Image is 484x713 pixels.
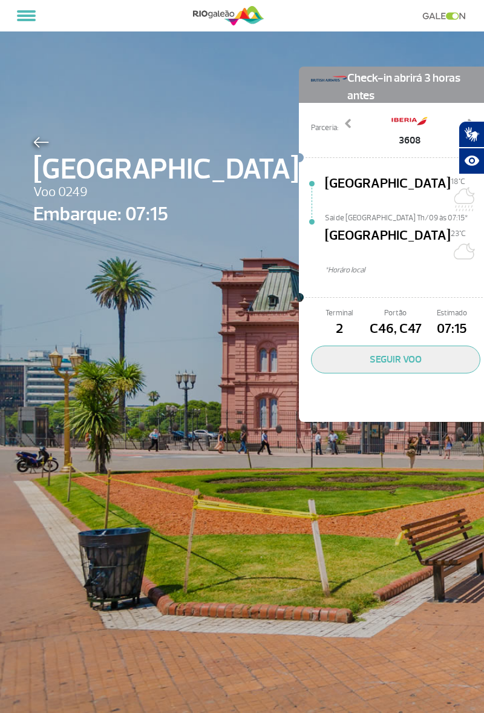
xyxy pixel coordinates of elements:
[311,307,367,319] span: Terminal
[391,133,428,148] span: 3608
[367,319,423,340] span: C46, C47
[459,148,484,174] button: Abrir recursos assistivos.
[311,319,367,340] span: 2
[459,121,484,148] button: Abrir tradutor de língua de sinais.
[451,239,475,263] img: Céu limpo
[367,307,423,319] span: Portão
[459,121,484,174] div: Plugin de acessibilidade da Hand Talk.
[311,346,480,373] button: SEGUIR VOO
[33,148,299,191] span: [GEOGRAPHIC_DATA]
[347,67,480,105] span: Check-in abrirá 3 horas antes
[424,307,480,319] span: Estimado
[325,226,451,264] span: [GEOGRAPHIC_DATA]
[451,187,475,211] img: Chuvoso
[33,200,299,229] span: Embarque: 07:15
[311,122,338,134] span: Parceria:
[451,229,466,238] span: 23°C
[424,319,480,340] span: 07:15
[325,174,451,212] span: [GEOGRAPHIC_DATA]
[33,182,299,203] span: Voo 0249
[451,177,465,186] span: 18°C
